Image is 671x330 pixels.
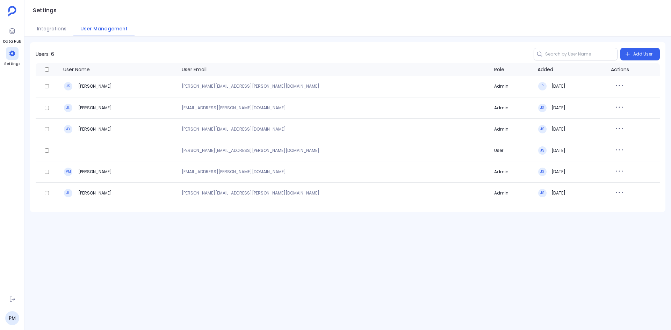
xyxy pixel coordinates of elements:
[77,83,112,89] h3: [PERSON_NAME]
[620,48,660,60] button: Add User
[3,25,21,44] a: Data Hub
[633,49,652,60] span: Add User
[491,161,535,182] td: Admin
[491,118,535,140] td: Admin
[494,66,504,73] div: Role
[551,105,565,111] h3: [DATE]
[66,170,71,174] p: PM
[66,191,70,195] p: JL
[182,127,489,131] p: [PERSON_NAME][EMAIL_ADDRESS][DOMAIN_NAME]
[66,127,70,131] p: AY
[30,21,73,36] button: Integrations
[551,148,565,153] h3: [DATE]
[63,66,90,73] div: User Name
[534,48,618,60] input: Search by User Name
[77,169,112,175] h3: [PERSON_NAME]
[182,170,489,174] p: [EMAIL_ADDRESS][PERSON_NAME][DOMAIN_NAME]
[182,106,489,110] p: [EMAIL_ADDRESS][PERSON_NAME][DOMAIN_NAME]
[491,97,535,118] td: Admin
[77,190,112,196] h3: [PERSON_NAME]
[551,83,565,89] h3: [DATE]
[33,6,57,15] h1: Settings
[537,66,553,73] div: Added
[182,84,489,88] p: [PERSON_NAME][EMAIL_ADDRESS][PERSON_NAME][DOMAIN_NAME]
[4,61,20,67] span: Settings
[182,148,489,153] p: [PERSON_NAME][EMAIL_ADDRESS][PERSON_NAME][DOMAIN_NAME]
[491,76,535,97] td: Admin
[182,66,207,73] div: User Email
[541,84,543,88] p: P
[5,311,19,325] a: PM
[77,126,112,132] h3: [PERSON_NAME]
[4,47,20,67] a: Settings
[3,39,21,44] span: Data Hub
[66,106,70,110] p: JL
[77,105,112,111] h3: [PERSON_NAME]
[491,182,535,204] td: Admin
[551,169,565,175] h3: [DATE]
[540,106,544,110] p: JS
[36,51,54,58] p: Users: 6
[551,190,565,196] h3: [DATE]
[73,21,135,36] button: User Management
[491,140,535,161] td: User
[551,126,565,132] h3: [DATE]
[540,148,544,153] p: JS
[611,66,629,73] div: Actions
[66,84,70,88] p: JS
[182,191,489,195] p: [PERSON_NAME][EMAIL_ADDRESS][PERSON_NAME][DOMAIN_NAME]
[8,6,16,16] img: petavue logo
[540,170,544,174] p: JS
[540,191,544,195] p: JS
[540,127,544,131] p: JS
